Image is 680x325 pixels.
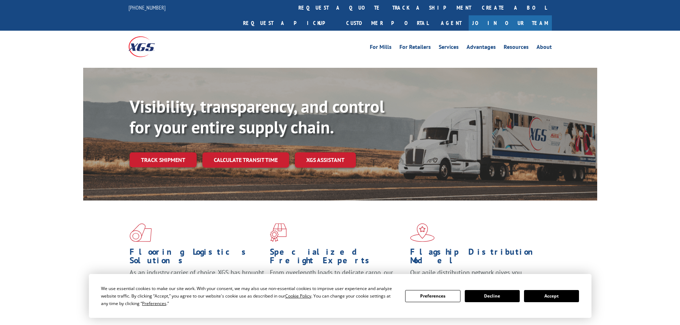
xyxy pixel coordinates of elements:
[467,44,496,52] a: Advantages
[370,44,392,52] a: For Mills
[130,248,265,268] h1: Flooring Logistics Solutions
[129,4,166,11] a: [PHONE_NUMBER]
[434,15,469,31] a: Agent
[410,268,542,285] span: Our agile distribution network gives you nationwide inventory management on demand.
[341,15,434,31] a: Customer Portal
[130,268,264,294] span: As an industry carrier of choice, XGS has brought innovation and dedication to flooring logistics...
[285,293,311,299] span: Cookie Policy
[405,290,460,302] button: Preferences
[270,248,405,268] h1: Specialized Freight Experts
[410,223,435,242] img: xgs-icon-flagship-distribution-model-red
[465,290,520,302] button: Decline
[130,95,384,138] b: Visibility, transparency, and control for your entire supply chain.
[537,44,552,52] a: About
[524,290,579,302] button: Accept
[89,274,591,318] div: Cookie Consent Prompt
[238,15,341,31] a: Request a pickup
[295,152,356,168] a: XGS ASSISTANT
[101,285,397,307] div: We use essential cookies to make our site work. With your consent, we may also use non-essential ...
[202,152,289,168] a: Calculate transit time
[504,44,529,52] a: Resources
[410,248,545,268] h1: Flagship Distribution Model
[142,300,166,306] span: Preferences
[270,223,287,242] img: xgs-icon-focused-on-flooring-red
[270,268,405,300] p: From overlength loads to delicate cargo, our experienced staff knows the best way to move your fr...
[439,44,459,52] a: Services
[130,152,197,167] a: Track shipment
[130,223,152,242] img: xgs-icon-total-supply-chain-intelligence-red
[399,44,431,52] a: For Retailers
[469,15,552,31] a: Join Our Team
